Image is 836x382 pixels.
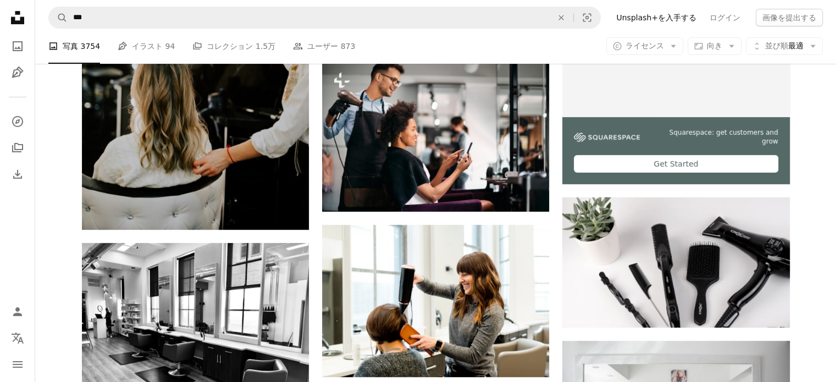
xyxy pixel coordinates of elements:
a: 3つのサロンチェアの近くでラップトップを使用している女性のグレースケール写真 [82,323,309,333]
a: 探す [7,110,29,132]
button: ビジュアル検索 [574,7,600,28]
button: 全てクリア [549,7,573,28]
a: イラスト [7,62,29,84]
a: コレクション [7,137,29,159]
span: 並び順 [765,41,788,50]
img: 黒髪ブラシ [562,197,789,328]
form: サイト内でビジュアルを探す [48,7,601,29]
span: 1.5万 [256,40,275,52]
span: ライセンス [625,41,664,50]
span: 最適 [765,41,804,52]
button: ライセンス [606,37,683,55]
img: サロンで髪をスタイリングしながら、美容師にスマートフォンで何かを見せている幸せなアフリカ系アメリカ人の女性。 [322,60,549,212]
a: ダウンロード履歴 [7,163,29,185]
button: 画像を提出する [756,9,823,26]
span: 向き [707,41,722,50]
a: Unsplash+を入手する [610,9,703,26]
a: ホーム — Unsplash [7,7,29,31]
img: ヘアドライヤーを持っている女性 [322,225,549,377]
div: Get Started [574,155,778,173]
button: 向き [688,37,741,55]
a: ヘアドライヤーを持っている女性 [322,296,549,306]
a: 写真 [7,35,29,57]
span: 873 [341,40,356,52]
a: ログイン [703,9,747,26]
a: イラスト 94 [118,29,175,64]
button: 並び順最適 [746,37,823,55]
button: Unsplashで検索する [49,7,68,28]
a: 黒髪ブラシ [562,257,789,267]
button: 言語 [7,327,29,349]
span: 94 [165,40,175,52]
span: Squarespace: get customers and grow [653,128,778,147]
img: file-1747939142011-51e5cc87e3c9 [574,132,640,142]
a: コレクション 1.5万 [192,29,275,64]
a: ユーザー 873 [293,29,355,64]
a: ログイン / 登録する [7,301,29,323]
a: サロンで髪をスタイリングしながら、美容師にスマートフォンで何かを見せている幸せなアフリカ系アメリカ人の女性。 [322,131,549,141]
a: 髪を整える人 [82,54,309,64]
button: メニュー [7,353,29,375]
